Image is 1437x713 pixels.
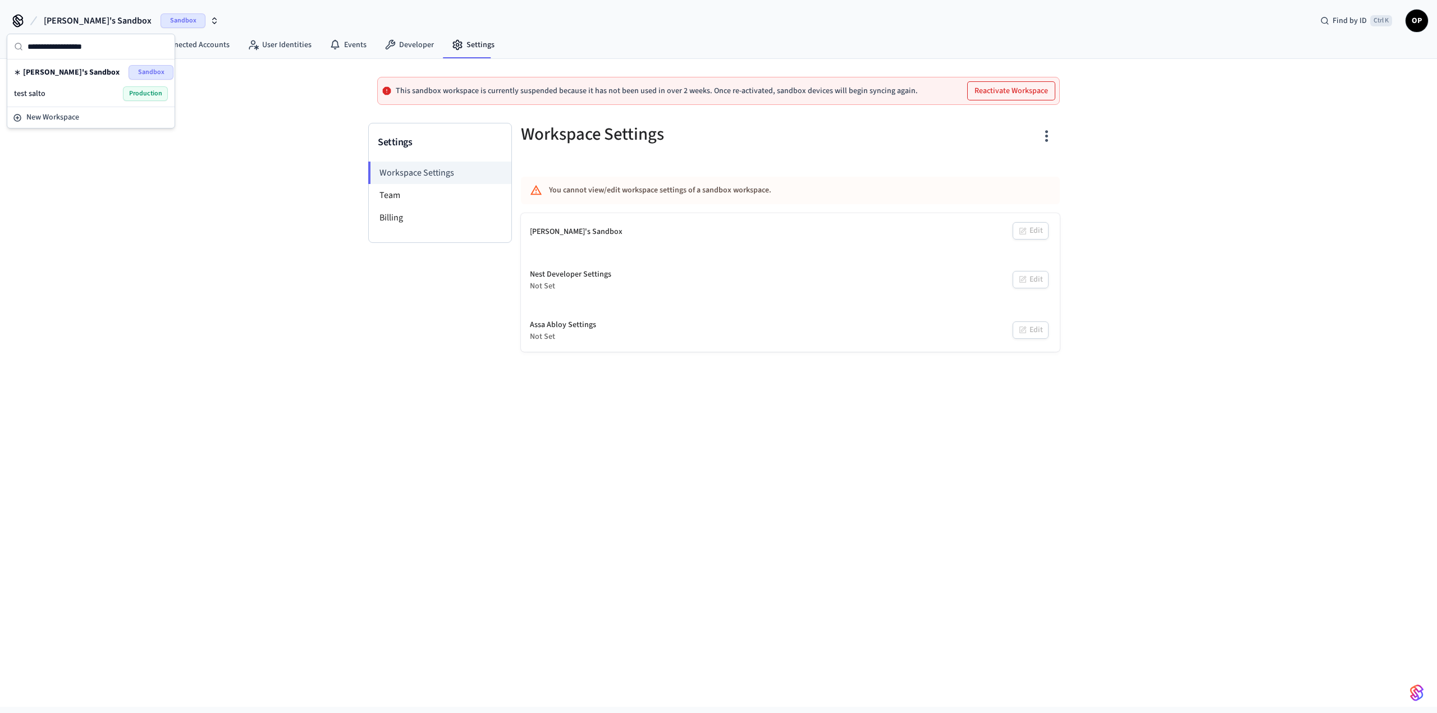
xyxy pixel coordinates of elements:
h5: Workspace Settings [521,123,784,146]
div: Not Set [530,280,611,292]
span: Sandbox [129,65,173,80]
span: Find by ID [1333,15,1367,26]
span: [PERSON_NAME]'s Sandbox [44,14,152,27]
span: Production [123,86,168,101]
span: [PERSON_NAME]'s Sandbox [23,67,120,78]
span: New Workspace [26,112,79,123]
div: Find by IDCtrl K [1311,11,1401,31]
li: Billing [369,206,511,229]
span: Ctrl K [1370,15,1392,26]
div: Nest Developer Settings [530,269,611,280]
span: OP [1407,11,1427,31]
div: Assa Abloy Settings [530,319,596,331]
p: This sandbox workspace is currently suspended because it has not been used in over 2 weeks. Once ... [396,86,918,95]
div: Not Set [530,331,596,343]
button: Reactivate Workspace [968,82,1055,100]
span: Sandbox [161,13,205,28]
a: Settings [443,35,504,55]
a: User Identities [239,35,321,55]
div: You cannot view/edit workspace settings of a sandbox workspace. [549,180,965,201]
h3: Settings [378,135,502,150]
button: OP [1406,10,1428,32]
span: test salto [14,88,45,99]
div: Suggestions [7,59,175,107]
a: Connected Accounts [137,35,239,55]
a: Events [321,35,376,55]
button: New Workspace [8,108,173,127]
img: SeamLogoGradient.69752ec5.svg [1410,684,1424,702]
li: Workspace Settings [368,162,511,184]
li: Team [369,184,511,206]
div: [PERSON_NAME]'s Sandbox [530,226,623,238]
a: Developer [376,35,443,55]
